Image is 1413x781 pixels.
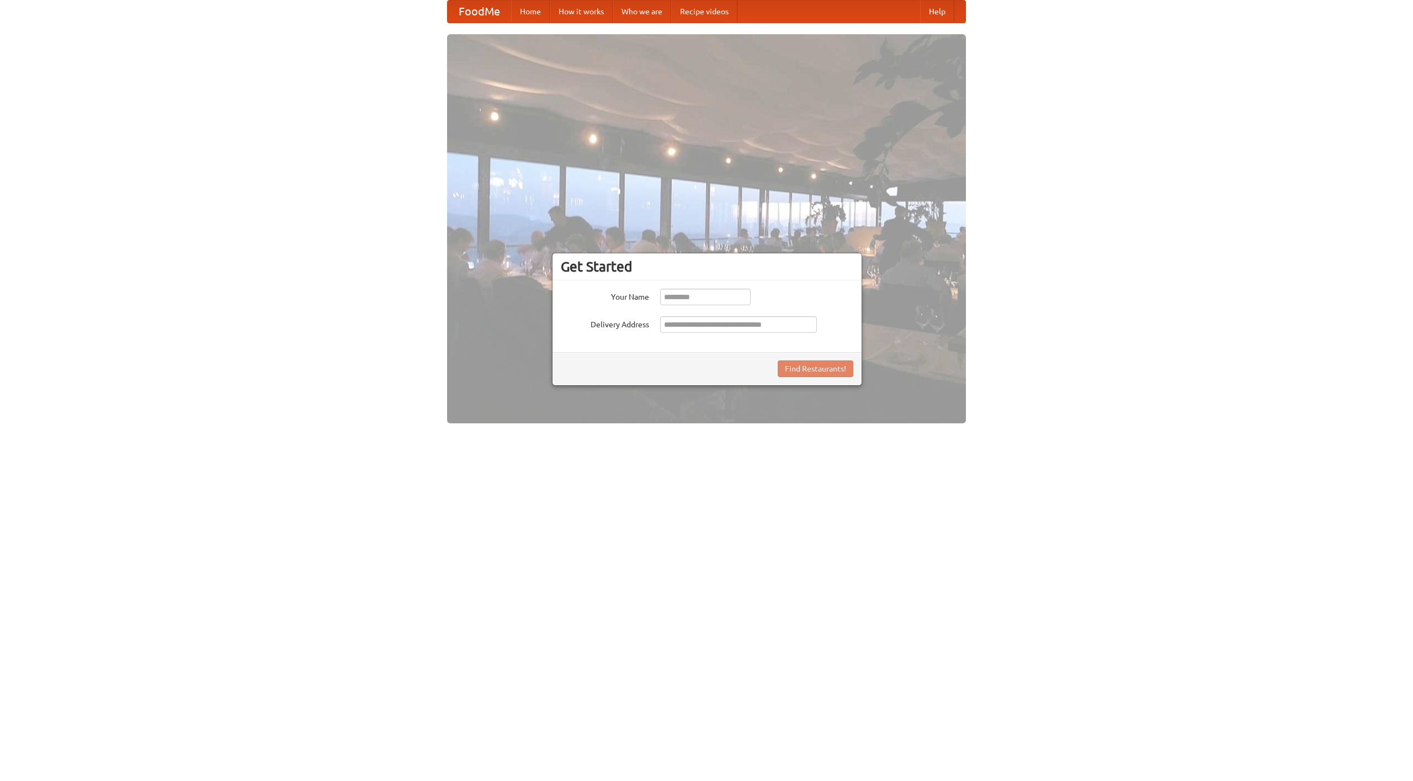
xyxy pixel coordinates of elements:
h3: Get Started [561,258,853,275]
a: Who we are [613,1,671,23]
label: Your Name [561,289,649,302]
button: Find Restaurants! [778,360,853,377]
a: FoodMe [448,1,511,23]
label: Delivery Address [561,316,649,330]
a: Home [511,1,550,23]
a: Help [920,1,954,23]
a: Recipe videos [671,1,737,23]
a: How it works [550,1,613,23]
